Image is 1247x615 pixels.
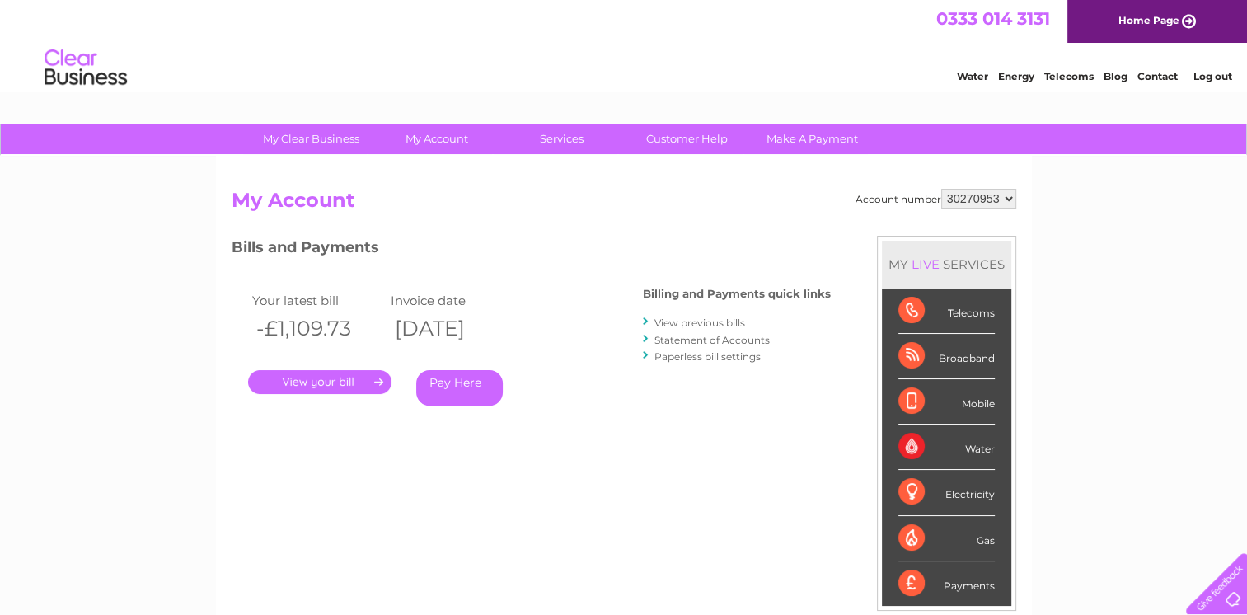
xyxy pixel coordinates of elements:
[898,379,995,425] div: Mobile
[1137,70,1178,82] a: Contact
[744,124,880,154] a: Make A Payment
[643,288,831,300] h4: Billing and Payments quick links
[235,9,1014,80] div: Clear Business is a trading name of Verastar Limited (registered in [GEOGRAPHIC_DATA] No. 3667643...
[654,334,770,346] a: Statement of Accounts
[387,312,526,345] th: [DATE]
[898,470,995,515] div: Electricity
[248,312,387,345] th: -£1,109.73
[957,70,988,82] a: Water
[908,256,943,272] div: LIVE
[654,350,761,363] a: Paperless bill settings
[232,236,831,265] h3: Bills and Payments
[654,317,745,329] a: View previous bills
[368,124,504,154] a: My Account
[1193,70,1231,82] a: Log out
[44,43,128,93] img: logo.png
[898,425,995,470] div: Water
[416,370,503,406] a: Pay Here
[387,289,526,312] td: Invoice date
[898,516,995,561] div: Gas
[248,289,387,312] td: Your latest bill
[232,189,1016,220] h2: My Account
[998,70,1034,82] a: Energy
[1044,70,1094,82] a: Telecoms
[898,561,995,606] div: Payments
[619,124,755,154] a: Customer Help
[936,8,1050,29] a: 0333 014 3131
[1104,70,1127,82] a: Blog
[898,289,995,334] div: Telecoms
[898,334,995,379] div: Broadband
[882,241,1011,288] div: MY SERVICES
[494,124,630,154] a: Services
[243,124,379,154] a: My Clear Business
[248,370,391,394] a: .
[856,189,1016,209] div: Account number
